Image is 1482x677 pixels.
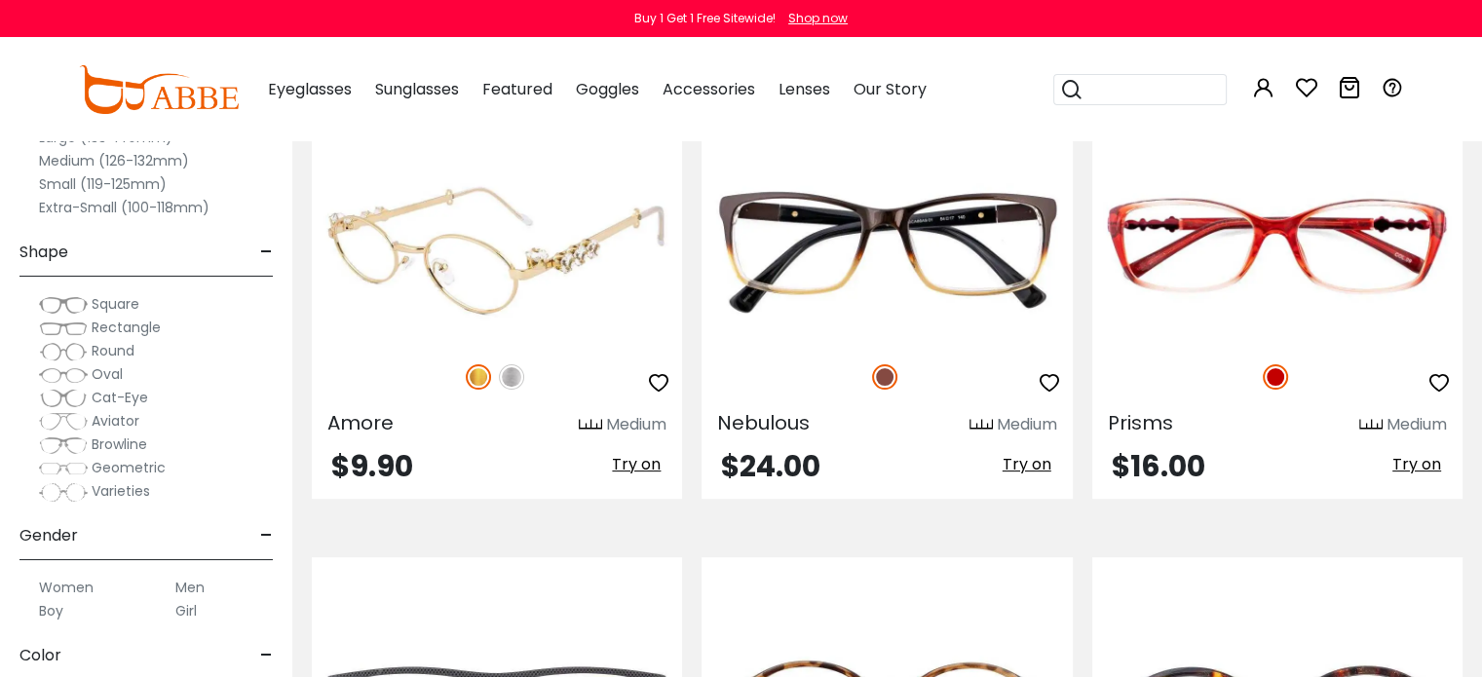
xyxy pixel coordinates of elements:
img: Cat-Eye.png [39,389,88,408]
span: $16.00 [1112,445,1205,487]
span: Varieties [92,481,150,501]
div: Medium [997,413,1057,436]
span: Sunglasses [375,78,459,100]
span: Try on [1392,453,1441,475]
div: Buy 1 Get 1 Free Sitewide! [634,10,776,27]
span: Amore [327,409,394,436]
span: Try on [1003,453,1051,475]
button: Try on [1387,452,1447,477]
span: Featured [482,78,552,100]
img: Brown Nebulous - Acetate ,Universal Bridge Fit [702,158,1072,343]
span: Eyeglasses [268,78,352,100]
div: Medium [606,413,666,436]
img: Geometric.png [39,459,88,478]
img: Varieties.png [39,482,88,503]
span: Geometric [92,458,166,477]
img: size ruler [579,418,602,433]
span: Accessories [663,78,755,100]
span: Our Story [854,78,927,100]
img: Round.png [39,342,88,361]
button: Try on [997,452,1057,477]
label: Men [175,576,205,599]
img: Gold [466,364,491,390]
span: Square [92,294,139,314]
span: - [260,512,273,559]
span: Gender [19,512,78,559]
img: Aviator.png [39,412,88,432]
span: Rectangle [92,318,161,337]
span: $9.90 [331,445,413,487]
a: Shop now [779,10,848,26]
img: Silver [499,364,524,390]
button: Try on [606,452,666,477]
span: Aviator [92,411,139,431]
label: Small (119-125mm) [39,172,167,196]
span: Round [92,341,134,360]
span: Browline [92,434,147,454]
img: Square.png [39,295,88,315]
span: Try on [612,453,661,475]
span: $24.00 [721,445,820,487]
span: Lenses [779,78,830,100]
span: Oval [92,364,123,384]
span: Prisms [1108,409,1173,436]
span: Cat-Eye [92,388,148,407]
span: Shape [19,229,68,276]
div: Shop now [788,10,848,27]
label: Medium (126-132mm) [39,149,189,172]
div: Medium [1387,413,1447,436]
span: Goggles [576,78,639,100]
span: - [260,229,273,276]
img: Browline.png [39,435,88,455]
img: Oval.png [39,365,88,385]
img: size ruler [1359,418,1383,433]
label: Boy [39,599,63,622]
img: size ruler [969,418,993,433]
img: Gold Amore - Metal ,Adjust Nose Pads [312,158,682,343]
span: Nebulous [717,409,810,436]
label: Girl [175,599,197,622]
img: Red [1263,364,1288,390]
label: Women [39,576,94,599]
label: Extra-Small (100-118mm) [39,196,209,219]
img: Brown [872,364,897,390]
img: abbeglasses.com [79,65,239,114]
img: Red Prisms - TR ,Universal Bridge Fit [1092,158,1463,343]
img: Rectangle.png [39,319,88,338]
